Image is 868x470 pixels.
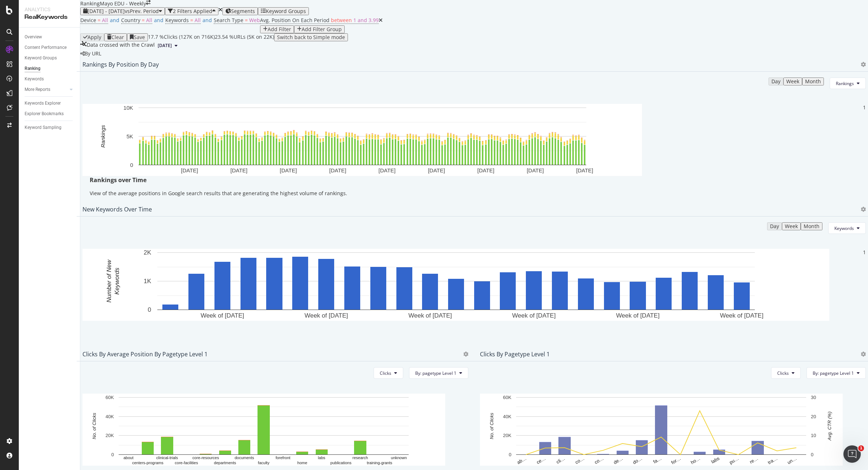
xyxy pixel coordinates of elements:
[25,44,67,51] div: Content Performance
[353,456,368,460] text: research
[503,433,511,438] text: 20K
[90,176,859,184] div: Rankings over Time
[155,41,180,50] button: [DATE]
[670,456,682,465] text: for…
[245,17,248,24] span: =
[130,162,133,168] text: 0
[98,17,101,24] span: =
[25,75,44,83] div: Keywords
[80,17,96,24] span: Device
[801,222,822,230] button: Month
[632,456,643,465] text: do…
[836,80,854,87] span: Rankings
[771,79,780,84] div: Day
[201,312,244,319] text: Week of [DATE]
[175,461,198,465] text: core-facilities
[863,104,866,111] div: 1
[782,222,801,230] button: Week
[710,456,721,465] text: labs
[770,223,779,229] div: Day
[25,6,74,13] div: Analytics
[25,124,75,131] a: Keyword Sampling
[807,367,866,379] button: By: pagetype Level 1
[428,168,445,174] text: [DATE]
[25,100,61,107] div: Keywords Explorer
[106,414,114,419] text: 40K
[294,25,345,33] button: Add Filter Group
[111,452,114,457] text: 0
[576,168,593,174] text: [DATE]
[767,222,782,230] button: Day
[82,351,208,358] div: Clicks By Average Position by pagetype Level 1
[25,110,75,118] a: Explorer Bookmarks
[503,414,511,419] text: 40K
[415,370,456,376] span: By: pagetype Level 1
[80,50,101,57] div: legacy label
[190,17,193,24] span: =
[111,34,124,40] div: Clear
[25,100,75,107] a: Keywords Explorer
[374,367,403,379] button: Clicks
[125,8,159,14] span: vs Prev. Period
[260,25,294,33] button: Add Filter
[828,222,866,234] button: Keywords
[25,86,68,93] a: More Reports
[353,17,379,24] span: 1 and 3.99
[110,17,119,24] span: and
[144,278,151,285] text: 1K
[527,168,544,174] text: [DATE]
[480,394,843,466] svg: A chart.
[260,17,329,24] span: Avg. Position On Each Period
[258,7,309,15] button: Keyword Groups
[82,394,445,466] svg: A chart.
[102,17,108,24] span: All
[863,249,866,256] div: 1
[777,370,789,376] span: Clicks
[391,456,407,460] text: unknown
[100,125,106,148] text: Rankings
[258,461,269,465] text: faculty
[379,168,396,174] text: [DATE]
[25,33,42,41] div: Overview
[85,50,101,57] span: By URL
[214,17,243,24] span: Search Type
[127,33,148,41] button: Save
[785,223,798,229] div: Week
[88,8,125,14] span: [DATE] - [DATE]
[811,414,816,419] text: 20
[80,33,104,41] button: Apply
[555,456,566,465] text: cli…
[146,17,152,24] span: All
[728,456,740,465] text: pu…
[82,249,829,321] svg: A chart.
[593,456,605,465] text: co…
[652,456,663,465] text: fa…
[144,249,151,256] text: 2K
[771,367,801,379] button: Clicks
[616,312,659,319] text: Week of [DATE]
[25,54,57,62] div: Keyword Groups
[154,17,163,24] span: and
[276,456,290,460] text: forefront
[132,461,163,465] text: centers-programs
[767,456,778,465] text: tra…
[512,312,556,319] text: Week of [DATE]
[266,8,306,14] div: Keyword Groups
[268,26,291,32] div: Add Filter
[25,13,74,21] div: RealKeywords
[25,86,50,93] div: More Reports
[222,7,258,15] button: Segments
[277,34,345,40] div: Switch back to Simple mode
[749,456,759,465] text: re…
[218,7,222,12] div: times
[802,77,824,85] button: Month
[181,168,198,174] text: [DATE]
[280,168,297,174] text: [DATE]
[786,79,799,84] div: Week
[195,17,201,24] span: All
[813,370,854,376] span: By: pagetype Level 1
[367,461,392,465] text: training-grants
[786,456,797,465] text: un…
